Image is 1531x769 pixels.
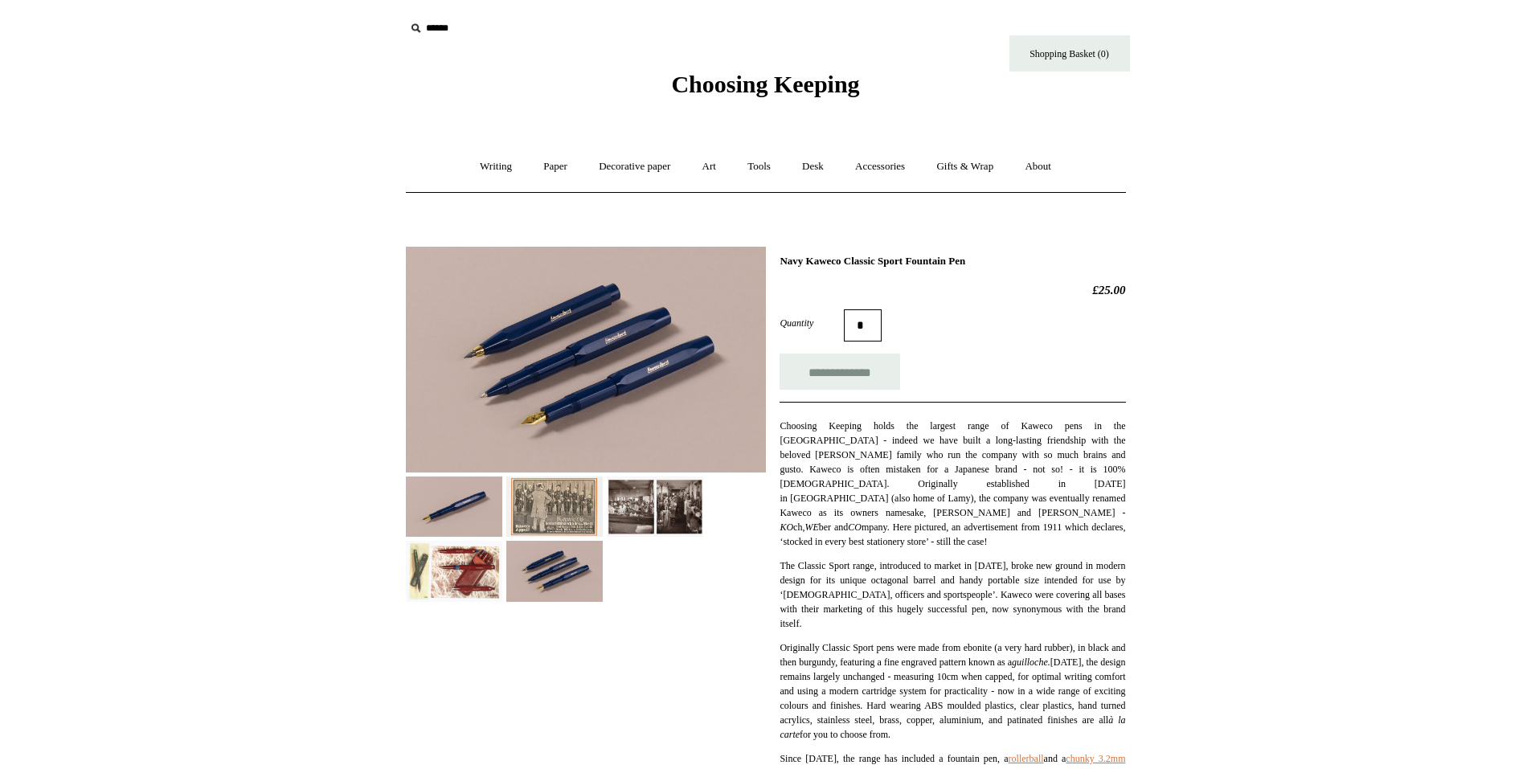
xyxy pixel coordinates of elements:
[841,145,919,188] a: Accessories
[780,316,844,330] label: Quantity
[780,283,1125,297] h2: £25.00
[406,477,502,537] img: Navy Kaweco Classic Sport Fountain Pen
[733,145,785,188] a: Tools
[922,145,1008,188] a: Gifts & Wrap
[804,522,818,533] i: WE
[788,145,838,188] a: Desk
[584,145,685,188] a: Decorative paper
[780,255,1125,268] h1: Navy Kaweco Classic Sport Fountain Pen
[1012,657,1050,668] i: guilloche.
[780,522,793,533] i: KO
[607,477,703,537] img: Navy Kaweco Classic Sport Fountain Pen
[780,420,1125,547] span: Choosing Keeping holds the largest range of Kaweco pens in the [GEOGRAPHIC_DATA] - indeed we have...
[1009,753,1044,764] a: rollerball
[406,247,766,472] img: Navy Kaweco Classic Sport Fountain Pen
[780,560,1125,629] span: The Classic Sport range, introduced to market in [DATE], broke new ground in modern design for it...
[506,541,603,601] img: Navy Kaweco Classic Sport Fountain Pen
[780,642,1125,740] span: Originally Classic Sport pens were made from ebonite (a very hard rubber), in black and then burg...
[671,84,859,95] a: Choosing Keeping
[671,71,859,97] span: Choosing Keeping
[1009,35,1130,72] a: Shopping Basket (0)
[406,541,502,601] img: Navy Kaweco Classic Sport Fountain Pen
[529,145,582,188] a: Paper
[688,145,731,188] a: Art
[848,522,862,533] i: CO
[1010,145,1066,188] a: About
[506,477,603,537] img: Navy Kaweco Classic Sport Fountain Pen
[465,145,526,188] a: Writing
